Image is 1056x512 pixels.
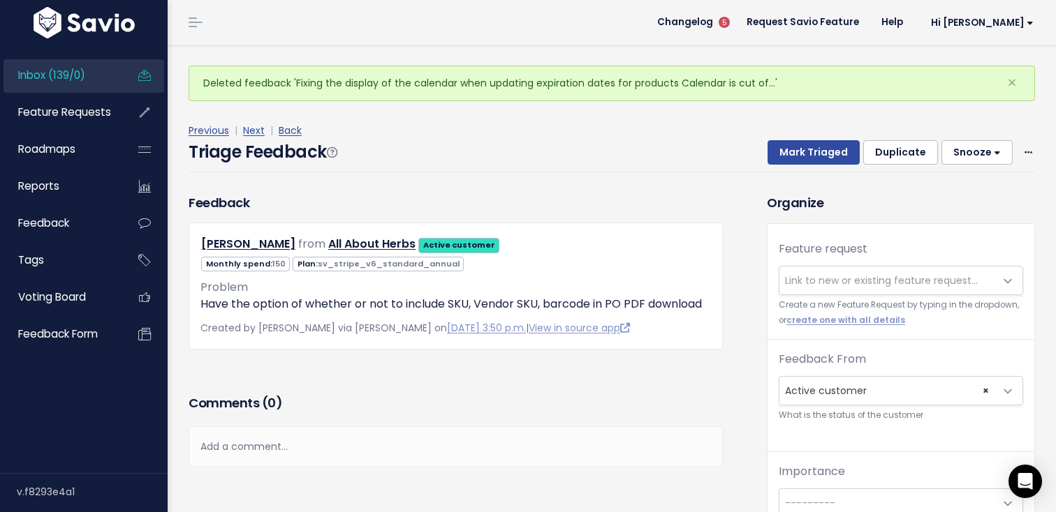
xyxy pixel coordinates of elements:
[189,123,229,137] a: Previous
[298,236,325,252] span: from
[941,140,1013,165] button: Snooze
[200,321,630,335] span: Created by [PERSON_NAME] via [PERSON_NAME] on |
[200,296,711,313] p: Have the option of whether or not to include SKU, Vendor SKU, barcode in PO PDF download
[931,17,1034,28] span: Hi [PERSON_NAME]
[529,321,630,335] a: View in source app
[18,142,75,156] span: Roadmaps
[3,207,116,239] a: Feedback
[3,133,116,165] a: Roadmaps
[3,318,116,350] a: Feedback form
[18,289,86,304] span: Voting Board
[3,170,116,202] a: Reports
[18,105,111,119] span: Feature Requests
[3,281,116,313] a: Voting Board
[17,474,168,510] div: v.f8293e4a1
[189,193,249,212] h3: Feedback
[267,123,276,137] span: |
[3,96,116,128] a: Feature Requests
[785,273,978,287] span: Link to new or existing feature request...
[1009,465,1042,498] div: Open Intercom Messenger
[200,279,248,295] span: Problem
[189,66,1035,101] div: Deleted feedback 'Fixing the display of the calendar when updating expiration dates for products ...
[719,17,730,28] span: 5
[18,216,69,230] span: Feedback
[779,408,1023,423] small: What is the status of the customer
[447,321,526,335] a: [DATE] 3:50 p.m.
[18,326,98,341] span: Feedback form
[272,258,286,269] span: 150
[779,377,995,405] span: Active customer
[318,258,460,269] span: sv_stripe_v6_standard_annual
[785,496,835,510] span: ---------
[30,7,138,38] img: logo-white.9d6f32f41409.svg
[870,12,914,33] a: Help
[243,123,265,137] a: Next
[279,123,302,137] a: Back
[267,394,276,412] span: 0
[189,393,723,413] h3: Comments ( )
[3,59,116,91] a: Inbox (139/0)
[993,66,1031,100] button: Close
[779,298,1023,328] small: Create a new Feature Request by typing in the dropdown, or .
[779,241,867,257] label: Feature request
[767,193,1035,212] h3: Organize
[1007,71,1017,94] span: ×
[18,179,59,193] span: Reports
[3,244,116,276] a: Tags
[201,236,295,252] a: [PERSON_NAME]
[18,253,44,267] span: Tags
[232,123,240,137] span: |
[779,376,1023,405] span: Active customer
[657,17,713,27] span: Changelog
[863,140,938,165] button: Duplicate
[768,140,860,165] button: Mark Triaged
[779,351,866,368] label: Feedback From
[328,236,416,252] a: All About Herbs
[423,239,495,250] strong: Active customer
[293,257,464,271] span: Plan:
[983,377,989,405] span: ×
[786,315,905,326] a: create one with all details
[189,140,337,165] h4: Triage Feedback
[201,257,290,271] span: Monthly spend:
[189,426,723,467] div: Add a comment...
[779,463,845,480] label: Importance
[914,12,1045,33] a: Hi [PERSON_NAME]
[18,68,85,82] span: Inbox (139/0)
[735,12,870,33] a: Request Savio Feature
